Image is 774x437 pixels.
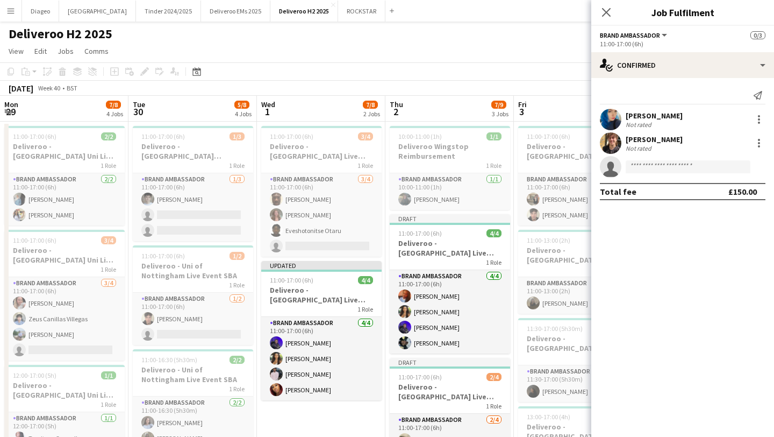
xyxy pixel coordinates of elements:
span: 11:00-13:00 (2h) [527,236,570,244]
app-job-card: Draft11:00-17:00 (6h)4/4Deliveroo - [GEOGRAPHIC_DATA] Live Event SBA1 RoleBrand Ambassador4/411:0... [390,214,510,354]
app-card-role: Brand Ambassador3/411:00-17:00 (6h)[PERSON_NAME]Zeus Canillas Villegas[PERSON_NAME] [4,277,125,361]
span: 11:00-17:00 (6h) [141,252,185,260]
h3: Deliveroo - [GEOGRAPHIC_DATA] Uni Live Event SBA [4,142,125,161]
app-card-role: Brand Ambassador2/211:00-17:00 (6h)[PERSON_NAME][PERSON_NAME] [4,173,125,225]
span: Wed [261,100,275,109]
button: Deliveroo EMs 2025 [201,1,270,22]
app-job-card: 11:00-17:00 (6h)2/2Deliveroo - [GEOGRAPHIC_DATA] Uni Live Event SBA1 RoleBrand Ambassador2/211:00... [4,126,125,225]
div: 2 Jobs [363,110,380,118]
span: 1 Role [486,402,501,410]
span: 11:00-17:00 (6h) [527,132,570,140]
div: 3 Jobs [492,110,508,118]
span: 1/2 [230,252,245,260]
span: 1 [260,105,275,118]
span: 2 [388,105,403,118]
span: 29 [3,105,18,118]
h3: Deliveroo - [GEOGRAPHIC_DATA] Uni Live Event SBA [4,380,125,400]
span: 7/9 [491,101,506,109]
div: Draft [390,358,510,366]
div: [PERSON_NAME] [626,111,683,121]
app-job-card: 11:30-17:00 (5h30m)1/1Deliveroo - [GEOGRAPHIC_DATA] Live Event SBA1 RoleBrand Ambassador1/111:30-... [518,318,639,402]
span: 1/3 [230,132,245,140]
h3: Job Fulfilment [591,5,774,19]
span: View [9,46,24,56]
app-card-role: Brand Ambassador1/111:30-17:00 (5h30m)[PERSON_NAME] [518,365,639,402]
button: ROCKSTAR [338,1,385,22]
span: Fri [518,100,527,109]
app-job-card: 11:00-17:00 (6h)1/3Deliveroo - [GEOGRAPHIC_DATA] [GEOGRAPHIC_DATA] Uni Live Event SBA1 RoleBrand ... [133,126,253,241]
span: 11:00-16:30 (5h30m) [141,356,197,364]
span: 1 Role [229,385,245,393]
button: Tinder 2024/2025 [136,1,201,22]
a: Jobs [53,44,78,58]
span: 3/4 [101,236,116,244]
span: 11:00-17:00 (6h) [13,236,56,244]
span: 5/8 [234,101,249,109]
span: 1 Role [229,281,245,289]
app-job-card: 10:00-11:00 (1h)1/1Deliveroo Wingstop Reimbursement1 RoleBrand Ambassador1/110:00-11:00 (1h)[PERS... [390,126,510,210]
app-job-card: Updated11:00-17:00 (6h)4/4Deliveroo - [GEOGRAPHIC_DATA] Live Event SBA1 RoleBrand Ambassador4/411... [261,261,382,400]
span: 11:00-17:00 (6h) [398,229,442,237]
h3: Deliveroo - [GEOGRAPHIC_DATA] Live Event SBA [261,285,382,305]
app-card-role: Brand Ambassador2/211:00-17:00 (6h)[PERSON_NAME][PERSON_NAME] [518,173,639,225]
span: 1 Role [101,265,116,273]
span: Mon [4,100,18,109]
app-card-role: Brand Ambassador4/411:00-17:00 (6h)[PERSON_NAME][PERSON_NAME][PERSON_NAME][PERSON_NAME] [261,317,382,400]
span: 30 [131,105,145,118]
a: View [4,44,28,58]
div: [DATE] [9,83,33,94]
app-job-card: 11:00-17:00 (6h)2/2Deliveroo - [GEOGRAPHIC_DATA] Live Event SBA1 RoleBrand Ambassador2/211:00-17:... [518,126,639,225]
h3: Deliveroo - [GEOGRAPHIC_DATA] Live Event SBA [261,142,382,161]
h3: Deliveroo - Uni of Nottingham Live Event SBA [133,261,253,280]
span: 7/8 [106,101,121,109]
div: 4 Jobs [235,110,252,118]
app-card-role: Brand Ambassador3/411:00-17:00 (6h)[PERSON_NAME][PERSON_NAME]Eveshotonitse Otaru [261,173,382,257]
h3: Deliveroo - [GEOGRAPHIC_DATA] Live Event SBA [518,142,639,161]
span: 1 Role [101,161,116,170]
app-card-role: Brand Ambassador1/311:00-17:00 (6h)[PERSON_NAME] [133,173,253,241]
span: 1 Role [357,161,373,170]
span: 4/4 [358,276,373,284]
h3: Deliveroo - [GEOGRAPHIC_DATA] Live Event SBA [518,334,639,353]
span: 0/3 [750,31,765,39]
app-job-card: 11:00-13:00 (2h)1/1Deliveroo - [GEOGRAPHIC_DATA] Live Event SBA1 RoleBrand Ambassador1/111:00-13:... [518,230,639,314]
span: 11:00-17:00 (6h) [13,132,56,140]
button: [GEOGRAPHIC_DATA] [59,1,136,22]
h3: Deliveroo - [GEOGRAPHIC_DATA] Live Event SBA [390,382,510,401]
span: 7/8 [363,101,378,109]
span: 4/4 [486,229,501,237]
a: Edit [30,44,51,58]
app-card-role: Brand Ambassador4/411:00-17:00 (6h)[PERSON_NAME][PERSON_NAME][PERSON_NAME][PERSON_NAME] [390,270,510,354]
span: 1/1 [101,371,116,379]
h3: Deliveroo Wingstop Reimbursement [390,142,510,161]
div: Confirmed [591,52,774,78]
button: Deliveroo H2 2025 [270,1,338,22]
h3: Deliveroo - [GEOGRAPHIC_DATA] Live Event SBA [390,238,510,258]
span: Brand Ambassador [600,31,660,39]
div: 11:00-17:00 (6h) [600,40,765,48]
button: Brand Ambassador [600,31,669,39]
a: Comms [80,44,113,58]
span: Edit [34,46,47,56]
h3: Deliveroo - [GEOGRAPHIC_DATA] Live Event SBA [518,245,639,265]
app-job-card: 11:00-17:00 (6h)3/4Deliveroo - [GEOGRAPHIC_DATA] Live Event SBA1 RoleBrand Ambassador3/411:00-17:... [261,126,382,257]
div: Total fee [600,186,636,197]
span: 12:00-17:00 (5h) [13,371,56,379]
span: 11:00-17:00 (6h) [270,276,313,284]
span: 3/4 [358,132,373,140]
div: £150.00 [728,186,757,197]
span: Week 40 [35,84,62,92]
span: 1 Role [101,400,116,408]
span: Thu [390,100,403,109]
div: Not rated [626,144,654,152]
app-job-card: 11:00-17:00 (6h)3/4Deliveroo - [GEOGRAPHIC_DATA] Uni Live Event SBA1 RoleBrand Ambassador3/411:00... [4,230,125,361]
app-card-role: Brand Ambassador1/211:00-17:00 (6h)[PERSON_NAME] [133,293,253,345]
app-job-card: 11:00-17:00 (6h)1/2Deliveroo - Uni of Nottingham Live Event SBA1 RoleBrand Ambassador1/211:00-17:... [133,245,253,345]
